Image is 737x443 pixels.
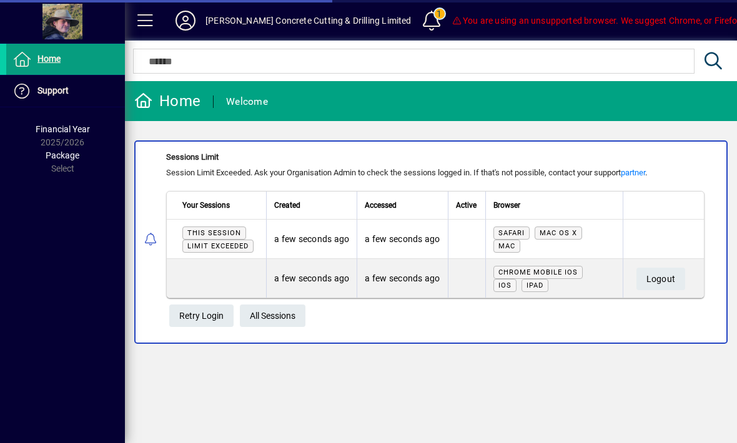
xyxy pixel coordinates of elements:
span: Home [37,54,61,64]
div: Welcome [226,92,268,112]
td: a few seconds ago [266,220,357,259]
span: Created [274,198,300,212]
span: Accessed [365,198,397,212]
button: Profile [166,9,205,32]
span: Safari [498,229,525,237]
span: This session [187,229,241,237]
button: Logout [636,268,686,290]
div: Session Limit Exceeded. Ask your Organisation Admin to check the sessions logged in. If that's no... [166,167,705,179]
span: Your Sessions [182,198,230,212]
span: iPad [527,281,543,290]
span: iOS [498,281,512,290]
span: All Sessions [250,306,295,326]
span: Browser [493,198,520,212]
a: All Sessions [240,304,305,327]
span: Mac [498,242,515,250]
div: Home [134,91,200,111]
a: partner [621,168,645,177]
td: a few seconds ago [266,259,357,298]
span: Chrome Mobile iOS [498,268,578,276]
div: [PERSON_NAME] Concrete Cutting & Drilling Limited [205,11,412,31]
span: Active [456,198,477,212]
span: Limit exceeded [187,242,249,250]
button: Retry Login [169,304,234,327]
span: Package [46,150,79,160]
app-alert-notification-menu-item: Sessions Limit [125,140,737,344]
span: Retry Login [179,306,224,326]
span: Financial Year [36,124,90,134]
td: a few seconds ago [357,259,447,298]
span: Logout [646,269,676,290]
span: Support [37,85,69,95]
div: Sessions Limit [166,151,705,163]
a: Support [6,75,125,107]
span: Mac OS X [540,229,577,237]
td: a few seconds ago [357,220,447,259]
